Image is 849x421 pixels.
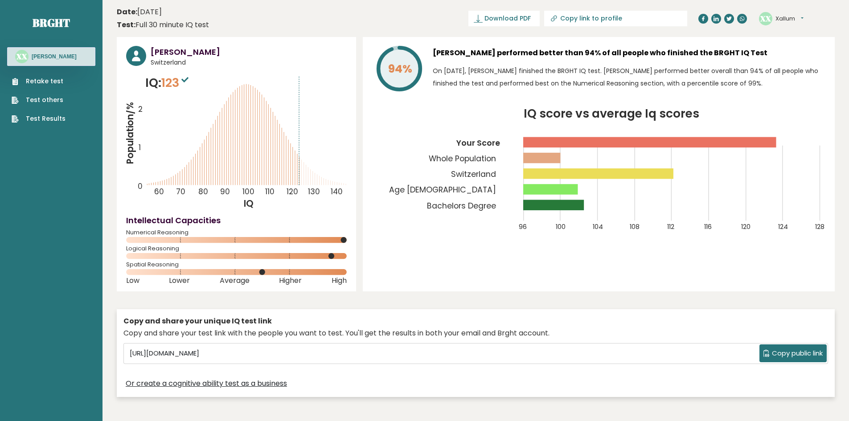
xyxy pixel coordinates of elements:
tspan: Population/% [124,102,136,164]
tspan: 128 [815,222,824,231]
tspan: Bachelors Degree [427,200,496,211]
tspan: 0 [138,181,143,192]
tspan: 108 [630,222,640,231]
a: Or create a cognitive ability test as a business [126,378,287,389]
h3: [PERSON_NAME] [151,46,347,58]
span: Higher [279,279,302,282]
tspan: IQ score vs average Iq scores [524,105,699,122]
tspan: 1 [139,142,141,153]
tspan: Whole Population [429,153,496,164]
tspan: 130 [308,186,320,197]
tspan: 100 [242,186,254,197]
span: Switzerland [151,58,347,67]
span: Copy public link [772,348,823,359]
tspan: 140 [331,186,343,197]
span: 123 [161,74,191,91]
span: Average [220,279,250,282]
tspan: 80 [198,186,208,197]
a: Retake test [12,77,66,86]
tspan: 120 [741,222,751,231]
tspan: 2 [138,104,143,115]
span: Spatial Reasoning [126,263,347,266]
tspan: Age [DEMOGRAPHIC_DATA] [389,184,496,195]
span: Lower [169,279,190,282]
span: Low [126,279,139,282]
a: Brght [33,16,70,30]
text: XX [16,51,28,61]
tspan: 90 [220,186,230,197]
span: Logical Reasoning [126,247,347,250]
h3: [PERSON_NAME] performed better than 94% of all people who finished the BRGHT IQ Test [433,46,825,60]
tspan: IQ [244,197,254,210]
a: Download PDF [468,11,540,26]
a: Test Results [12,114,66,123]
b: Test: [117,20,135,30]
tspan: Switzerland [451,169,496,180]
div: Full 30 minute IQ test [117,20,209,30]
h3: [PERSON_NAME] [32,53,77,60]
time: [DATE] [117,7,162,17]
tspan: 116 [704,222,712,231]
tspan: 104 [593,222,603,231]
tspan: 124 [778,222,788,231]
button: Copy public link [759,344,827,362]
p: IQ: [145,74,191,92]
h4: Intellectual Capacities [126,214,347,226]
text: XX [760,13,771,23]
button: Xallum [775,14,804,23]
tspan: 70 [176,186,185,197]
p: On [DATE], [PERSON_NAME] finished the BRGHT IQ test. [PERSON_NAME] performed better overall than ... [433,65,825,90]
tspan: Your Score [456,138,500,148]
tspan: 100 [556,222,566,231]
tspan: 94% [388,61,412,77]
tspan: 96 [519,222,527,231]
div: Copy and share your test link with the people you want to test. You'll get the results in both yo... [123,328,828,339]
tspan: 120 [287,186,298,197]
div: Copy and share your unique IQ test link [123,316,828,327]
span: High [332,279,347,282]
span: Download PDF [484,14,531,23]
a: Test others [12,95,66,105]
tspan: 112 [667,222,674,231]
tspan: 110 [265,186,275,197]
tspan: 60 [154,186,164,197]
b: Date: [117,7,137,17]
span: Numerical Reasoning [126,231,347,234]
